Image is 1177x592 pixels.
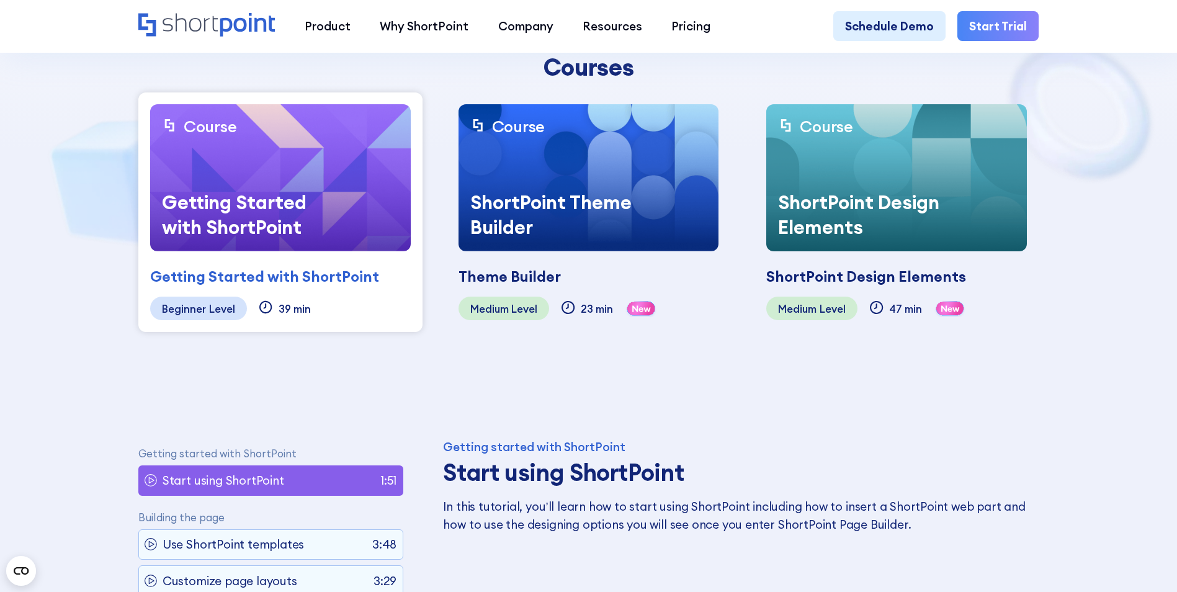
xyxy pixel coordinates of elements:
p: Customize page layouts [163,572,297,590]
div: Getting started with ShortPoint [443,441,1029,453]
a: CourseShortPoint Design Elements [766,104,1027,251]
button: Open CMP widget [6,556,36,586]
div: Resources [583,17,642,35]
div: Course [800,116,853,137]
div: ShortPoint Design Elements [766,266,966,288]
a: CourseShortPoint Theme Builder [459,104,719,251]
div: Level [209,303,235,315]
a: Start Trial [957,11,1039,40]
p: Start using ShortPoint [163,472,284,489]
div: Level [820,303,846,315]
div: Getting Started with ShortPoint [150,266,379,288]
p: Building the page [138,511,403,523]
p: Getting started with ShortPoint [138,447,403,459]
a: Company [483,11,568,40]
p: Use ShortPoint templates [163,536,304,553]
div: 47 min [889,303,922,315]
p: 3:29 [374,572,396,590]
div: Course [492,116,545,137]
div: Why ShortPoint [380,17,468,35]
a: Schedule Demo [833,11,946,40]
a: Resources [568,11,656,40]
div: Getting Started with ShortPoint [150,178,336,251]
div: Beginner [162,303,206,315]
div: ShortPoint Design Elements [766,178,952,251]
div: Theme Builder [459,266,561,288]
p: 3:48 [372,536,396,553]
div: Medium [778,303,817,315]
div: Company [498,17,553,35]
div: Level [511,303,537,315]
div: Pricing [671,17,710,35]
p: In this tutorial, you’ll learn how to start using ShortPoint including how to insert a ShortPoint... [443,498,1029,533]
iframe: Chat Widget [954,448,1177,592]
a: CourseGetting Started with ShortPoint [150,104,411,251]
div: 23 min [581,303,613,315]
div: ShortPoint Theme Builder [459,178,644,251]
div: Product [305,17,351,35]
a: Why ShortPoint [365,11,483,40]
a: Home [138,13,275,38]
div: 39 min [279,303,311,315]
a: Pricing [657,11,725,40]
h3: Start using ShortPoint [443,459,1029,486]
div: Medium [470,303,509,315]
p: 1:51 [380,472,396,489]
div: Course [184,116,236,137]
a: Product [290,11,365,40]
div: Courses [356,53,821,81]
